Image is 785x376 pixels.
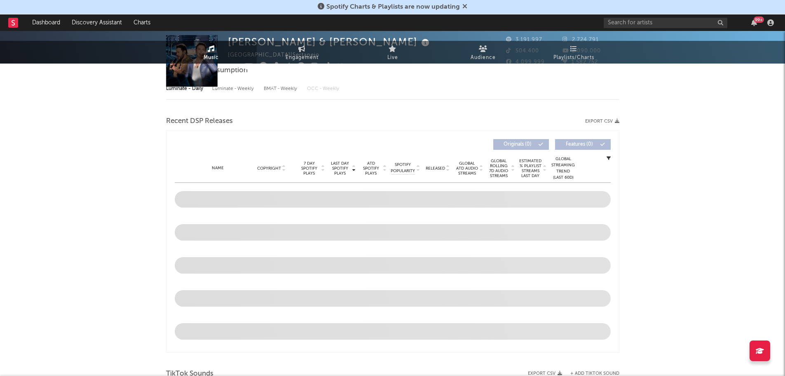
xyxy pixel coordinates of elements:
span: Dismiss [462,4,467,10]
button: Edit [349,62,363,73]
div: Global Streaming Trend (Last 60D) [551,156,576,181]
span: 7 Day Spotify Plays [298,161,320,176]
button: + Add TikTok Sound [562,371,619,376]
button: Export CSV [585,119,619,124]
button: Export CSV [528,371,562,376]
div: Name [191,165,245,171]
span: Audience [471,53,496,63]
a: Live [347,41,438,64]
a: Engagement [257,41,347,64]
span: Estimated % Playlist Streams Last Day [519,158,542,178]
span: Global ATD Audio Streams [456,161,478,176]
div: Luminate - Weekly [212,82,255,96]
a: Dashboard [26,14,66,31]
span: Features ( 0 ) [560,142,598,147]
span: Global Rolling 7D Audio Streams [487,158,510,178]
a: Audience [438,41,529,64]
div: BMAT - Weekly [264,82,299,96]
span: Last Day Spotify Plays [329,161,351,176]
span: Playlists/Charts [553,53,594,63]
a: Discovery Assistant [66,14,128,31]
button: + Add TikTok Sound [570,371,619,376]
span: 2.724.791 [562,37,599,43]
span: Music [204,53,219,63]
span: Live [387,53,398,63]
span: Recent DSP Releases [166,116,233,126]
span: Copyright [257,166,281,171]
span: Spotify Popularity [391,162,415,174]
span: Spotify Charts & Playlists are now updating [326,4,460,10]
span: Engagement [286,53,319,63]
input: Search for artists [604,18,727,28]
span: Originals ( 0 ) [499,142,537,147]
div: 99 + [754,17,764,23]
div: Luminate - Daily [166,82,204,96]
button: Features(0) [555,139,611,150]
button: Originals(0) [493,139,549,150]
button: 99+ [751,19,757,26]
a: Playlists/Charts [529,41,619,64]
span: ATD Spotify Plays [360,161,382,176]
span: 3.191.997 [506,37,542,43]
a: Charts [128,14,156,31]
div: [PERSON_NAME] & [PERSON_NAME] [228,35,431,49]
a: Music [166,41,257,64]
span: Released [426,166,445,171]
